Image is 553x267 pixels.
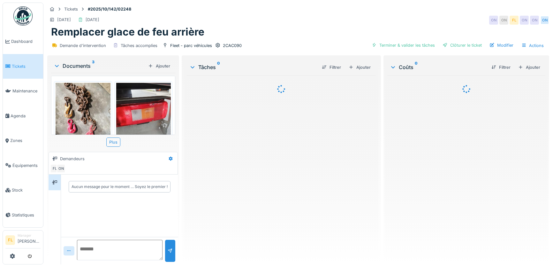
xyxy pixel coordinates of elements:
div: Filtrer [489,63,513,72]
sup: 0 [217,63,220,71]
div: Ajouter [346,63,373,72]
div: Ajouter [516,63,543,72]
span: Zones [10,137,41,144]
div: 2CAC090 [223,43,242,49]
div: Demandeurs [60,156,85,162]
div: Manager [18,233,41,238]
img: Badge_color-CXgf-gQk.svg [13,6,33,26]
div: Tickets [64,6,78,12]
strong: #2025/10/142/02248 [85,6,134,12]
a: Tickets [3,54,43,79]
div: ON [489,16,498,25]
div: Aucun message pour le moment … Soyez le premier ! [72,184,168,190]
div: [DATE] [57,17,71,23]
a: Zones [3,128,43,153]
a: Stock [3,178,43,203]
span: Stock [12,187,41,193]
div: ON [520,16,529,25]
a: FL Manager[PERSON_NAME] [5,233,41,248]
div: ON [57,164,65,173]
span: Dashboard [11,38,41,44]
a: Maintenance [3,79,43,104]
a: Agenda [3,104,43,129]
div: ON [540,16,549,25]
div: ON [499,16,508,25]
sup: 0 [415,63,418,71]
div: ON [530,16,539,25]
div: FL [510,16,519,25]
div: Filtrer [319,63,344,72]
div: Tâches accomplies [121,43,157,49]
span: Agenda [11,113,41,119]
div: Actions [519,41,547,50]
li: [PERSON_NAME] [18,233,41,247]
div: Demande d'intervention [60,43,106,49]
div: Modifier [487,41,516,50]
div: Coûts [390,63,486,71]
span: Équipements [12,162,41,169]
span: Tickets [12,63,41,69]
span: Maintenance [12,88,41,94]
div: Terminer & valider les tâches [369,41,437,50]
img: ygs1gkr21apv6d12dj1ihuw5akbs [56,83,110,156]
div: Plus [106,137,120,147]
h1: Remplacer glace de feu arrière [51,26,204,38]
img: k88tqutypz5qk0p9sh3tjlfwqhbm [116,83,171,156]
a: Statistiques [3,203,43,228]
a: Équipements [3,153,43,178]
li: FL [5,235,15,245]
a: Dashboard [3,29,43,54]
div: Documents [54,62,146,70]
div: Fleet - parc véhicules [170,43,212,49]
span: Statistiques [12,212,41,218]
div: Ajouter [146,62,173,70]
div: Tâches [189,63,317,71]
div: Clôturer le ticket [440,41,484,50]
div: [DATE] [86,17,99,23]
div: FL [50,164,59,173]
sup: 3 [92,62,95,70]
